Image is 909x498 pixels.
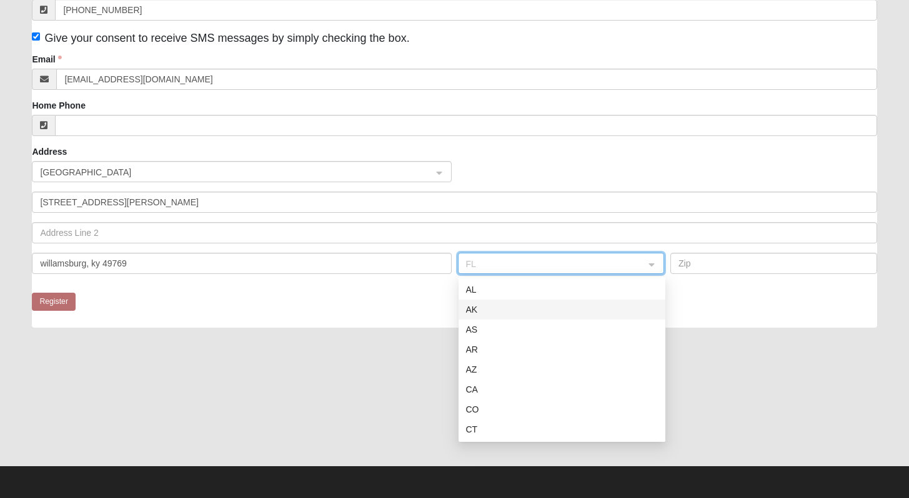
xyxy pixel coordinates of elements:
[466,257,634,271] span: FL
[466,343,658,356] div: AR
[32,253,451,274] input: City
[32,145,67,158] label: Address
[32,293,76,311] button: Register
[466,323,658,336] div: AS
[32,32,40,41] input: Give your consent to receive SMS messages by simply checking the box.
[459,320,665,339] div: AS
[32,99,86,112] label: Home Phone
[466,363,658,376] div: AZ
[466,403,658,416] div: CO
[459,300,665,320] div: AK
[466,303,658,316] div: AK
[459,399,665,419] div: CO
[459,359,665,379] div: AZ
[32,53,61,66] label: Email
[459,280,665,300] div: AL
[32,192,877,213] input: Address Line 1
[32,222,877,243] input: Address Line 2
[459,419,665,439] div: CT
[459,379,665,399] div: CA
[670,253,877,274] input: Zip
[459,339,665,359] div: AR
[40,165,420,179] span: United States
[466,283,658,296] div: AL
[44,32,409,44] span: Give your consent to receive SMS messages by simply checking the box.
[466,422,658,436] div: CT
[466,383,658,396] div: CA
